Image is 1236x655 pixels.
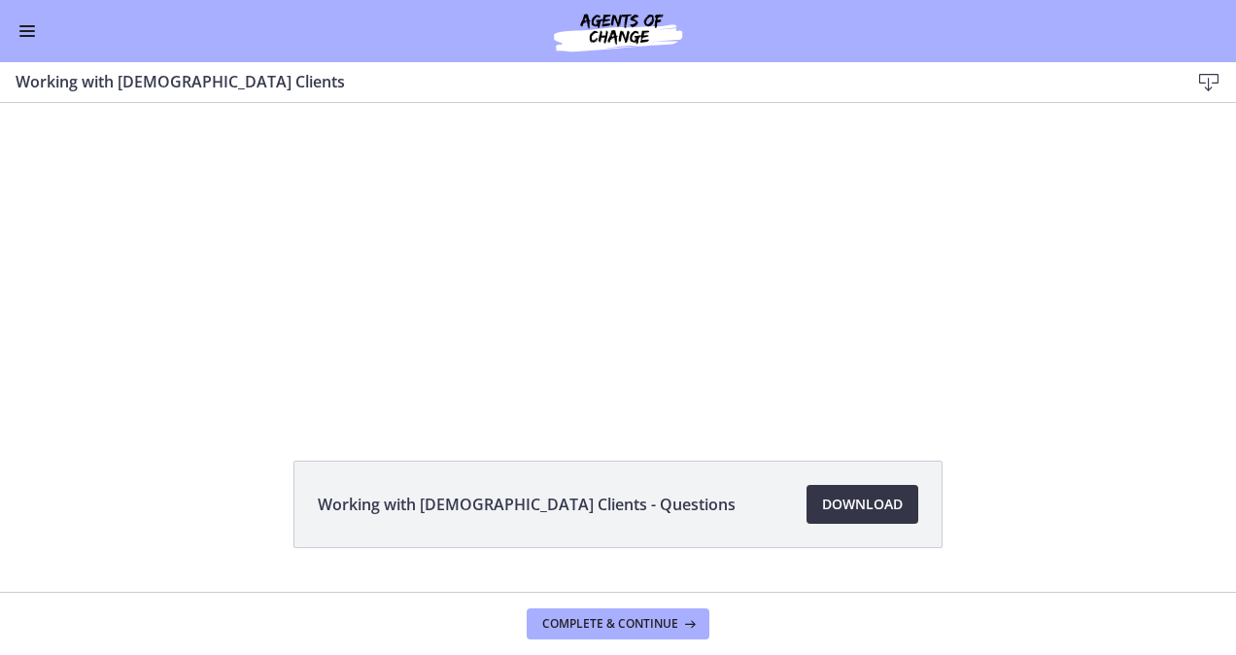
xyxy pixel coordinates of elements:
[16,70,1158,93] h3: Working with [DEMOGRAPHIC_DATA] Clients
[16,19,39,43] button: Enable menu
[527,608,709,639] button: Complete & continue
[318,493,736,516] span: Working with [DEMOGRAPHIC_DATA] Clients - Questions
[822,493,903,516] span: Download
[501,8,735,54] img: Agents of Change Social Work Test Prep
[542,616,678,632] span: Complete & continue
[807,485,918,524] a: Download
